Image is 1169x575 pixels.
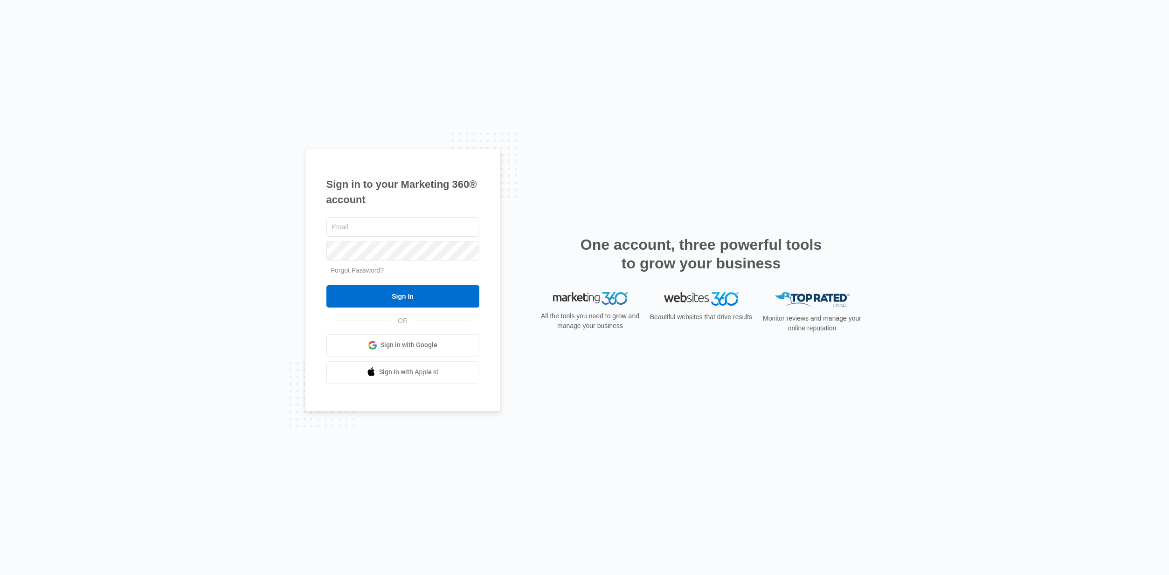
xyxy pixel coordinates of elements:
[331,267,384,274] a: Forgot Password?
[380,340,437,350] span: Sign in with Google
[326,361,479,383] a: Sign in with Apple Id
[326,177,479,207] h1: Sign in to your Marketing 360® account
[391,316,414,326] span: OR
[553,292,628,305] img: Marketing 360
[664,292,739,306] img: Websites 360
[578,235,825,273] h2: One account, three powerful tools to grow your business
[775,292,850,308] img: Top Rated Local
[326,217,479,237] input: Email
[326,334,479,356] a: Sign in with Google
[326,285,479,308] input: Sign In
[649,312,754,322] p: Beautiful websites that drive results
[760,314,865,333] p: Monitor reviews and manage your online reputation
[379,367,439,377] span: Sign in with Apple Id
[538,311,643,331] p: All the tools you need to grow and manage your business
